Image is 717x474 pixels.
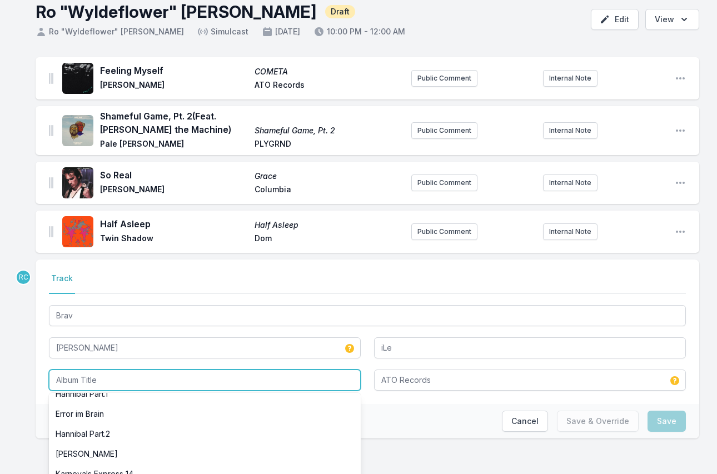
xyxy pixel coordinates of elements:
[36,2,316,22] h1: Ro "Wyldeflower" [PERSON_NAME]
[100,109,248,136] span: Shameful Game, Pt. 2 (Feat. [PERSON_NAME] the Machine)
[543,174,598,191] button: Internal Note
[255,184,402,197] span: Columbia
[49,370,361,391] input: Album Title
[100,64,248,77] span: Feeling Myself
[62,63,93,94] img: COMETA
[411,122,477,139] button: Public Comment
[255,219,402,231] span: Half Asleep
[502,411,548,432] button: Cancel
[675,125,686,136] button: Open playlist item options
[49,73,53,84] img: Drag Handle
[262,26,300,37] span: [DATE]
[645,9,699,30] button: Open options
[49,273,75,294] button: Track
[49,305,686,326] input: Track Title
[543,70,598,87] button: Internal Note
[49,384,361,404] li: Hannibal Part.1
[36,26,184,37] span: Ro "Wyldeflower" [PERSON_NAME]
[197,26,248,37] span: Simulcast
[675,177,686,188] button: Open playlist item options
[100,138,248,152] span: Pale [PERSON_NAME]
[49,404,361,424] li: Error im Brain
[100,168,248,182] span: So Real
[543,223,598,240] button: Internal Note
[49,177,53,188] img: Drag Handle
[557,411,639,432] button: Save & Override
[255,138,402,152] span: PLYGRND
[255,125,402,136] span: Shameful Game, Pt. 2
[49,424,361,444] li: Hannibal Part.2
[411,70,477,87] button: Public Comment
[411,223,477,240] button: Public Comment
[100,184,248,197] span: [PERSON_NAME]
[100,233,248,246] span: Twin Shadow
[325,5,355,18] span: Draft
[675,226,686,237] button: Open playlist item options
[255,233,402,246] span: Dom
[374,337,686,358] input: Featured Artist(s), comma separated
[49,444,361,464] li: [PERSON_NAME]
[648,411,686,432] button: Save
[374,370,686,391] input: Record Label
[255,79,402,93] span: ATO Records
[675,73,686,84] button: Open playlist item options
[100,79,248,93] span: [PERSON_NAME]
[255,66,402,77] span: COMETA
[255,171,402,182] span: Grace
[591,9,639,30] button: Edit
[49,337,361,358] input: Artist
[411,174,477,191] button: Public Comment
[543,122,598,139] button: Internal Note
[62,216,93,247] img: Half Asleep
[49,226,53,237] img: Drag Handle
[62,115,93,146] img: Shameful Game, Pt. 2
[16,270,31,285] p: Rocio Contreras
[313,26,405,37] span: 10:00 PM - 12:00 AM
[49,125,53,136] img: Drag Handle
[62,167,93,198] img: Grace
[100,217,248,231] span: Half Asleep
